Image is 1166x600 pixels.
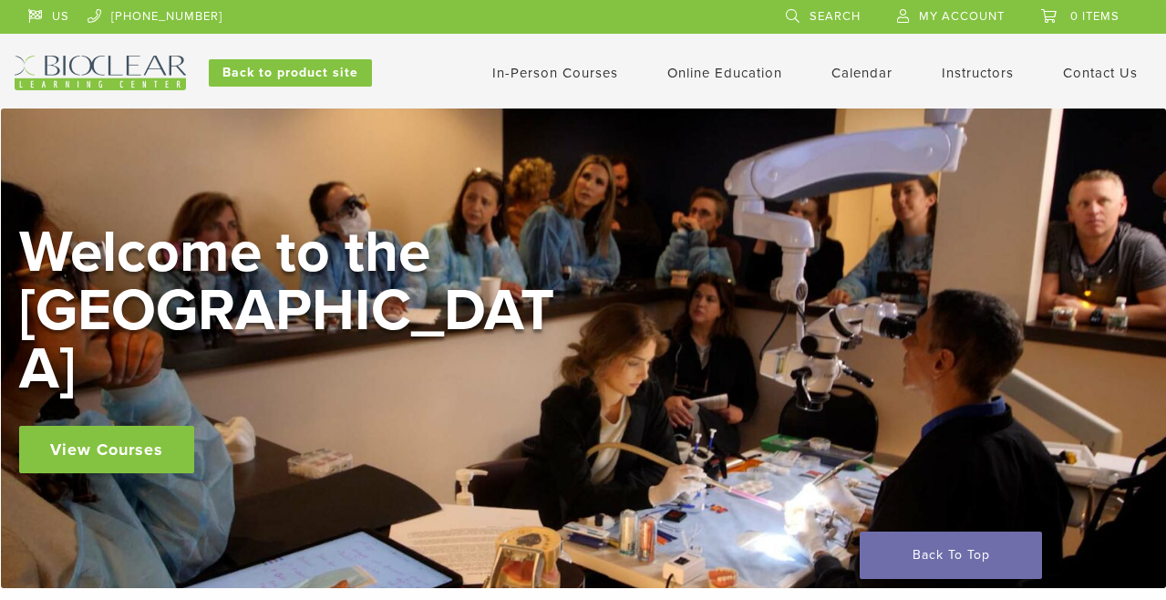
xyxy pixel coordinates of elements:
h2: Welcome to the [GEOGRAPHIC_DATA] [19,223,566,398]
span: My Account [919,9,1005,24]
a: Instructors [942,65,1014,81]
a: Online Education [667,65,782,81]
a: In-Person Courses [492,65,618,81]
a: View Courses [19,426,194,473]
a: Contact Us [1063,65,1138,81]
a: Back to product site [209,59,372,87]
span: Search [810,9,861,24]
span: 0 items [1070,9,1120,24]
a: Back To Top [860,532,1042,579]
img: Bioclear [15,56,186,90]
a: Calendar [831,65,893,81]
